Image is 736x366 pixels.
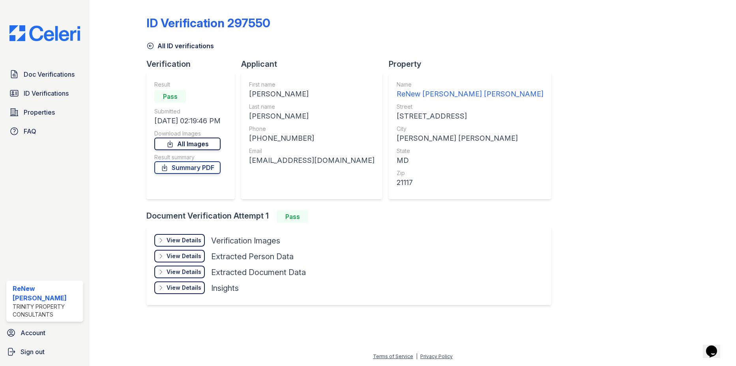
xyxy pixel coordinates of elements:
div: Last name [249,103,375,111]
a: Sign out [3,344,86,360]
div: View Details [167,236,201,244]
span: FAQ [24,126,36,136]
div: Verification Images [211,235,280,246]
a: Privacy Policy [420,353,453,359]
a: All Images [154,138,221,150]
div: View Details [167,252,201,260]
span: Account [21,328,45,338]
div: Trinity Property Consultants [13,303,80,319]
div: 21117 [397,177,543,188]
div: Extracted Person Data [211,251,294,262]
div: Document Verification Attempt 1 [146,210,558,223]
div: First name [249,81,375,89]
a: FAQ [6,123,83,139]
a: Properties [6,104,83,120]
div: Insights [211,283,239,294]
div: Property [389,58,558,70]
div: Verification [146,58,241,70]
a: Summary PDF [154,161,221,174]
img: CE_Logo_Blue-a8612792a0a2168367f1c8372b55b34899dd931a85d93a1a3d3e32e68fde9ad4.png [3,25,86,41]
div: [PERSON_NAME] [PERSON_NAME] [397,133,543,144]
div: MD [397,155,543,166]
div: Street [397,103,543,111]
div: Result [154,81,221,89]
div: Phone [249,125,375,133]
div: Submitted [154,108,221,115]
div: [DATE] 02:19:46 PM [154,115,221,126]
div: City [397,125,543,133]
div: Name [397,81,543,89]
div: ID Verification 297550 [146,16,270,30]
div: Pass [154,90,186,103]
div: [EMAIL_ADDRESS][DOMAIN_NAME] [249,155,375,166]
iframe: chat widget [703,334,728,358]
div: View Details [167,284,201,292]
div: [PHONE_NUMBER] [249,133,375,144]
div: Applicant [241,58,389,70]
div: [STREET_ADDRESS] [397,111,543,122]
a: Doc Verifications [6,66,83,82]
a: Account [3,325,86,341]
div: Result summary [154,153,221,161]
div: Email [249,147,375,155]
span: Properties [24,108,55,117]
a: Terms of Service [373,353,413,359]
div: ReNew [PERSON_NAME] [PERSON_NAME] [397,89,543,100]
a: ID Verifications [6,85,83,101]
span: ID Verifications [24,89,69,98]
div: [PERSON_NAME] [249,111,375,122]
div: | [416,353,418,359]
div: ReNew [PERSON_NAME] [13,284,80,303]
span: Sign out [21,347,45,357]
a: All ID verifications [146,41,214,51]
div: Download Images [154,130,221,138]
a: Name ReNew [PERSON_NAME] [PERSON_NAME] [397,81,543,100]
div: State [397,147,543,155]
div: View Details [167,268,201,276]
div: Zip [397,169,543,177]
span: Doc Verifications [24,70,75,79]
div: [PERSON_NAME] [249,89,375,100]
div: Extracted Document Data [211,267,306,278]
div: Pass [277,210,308,223]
